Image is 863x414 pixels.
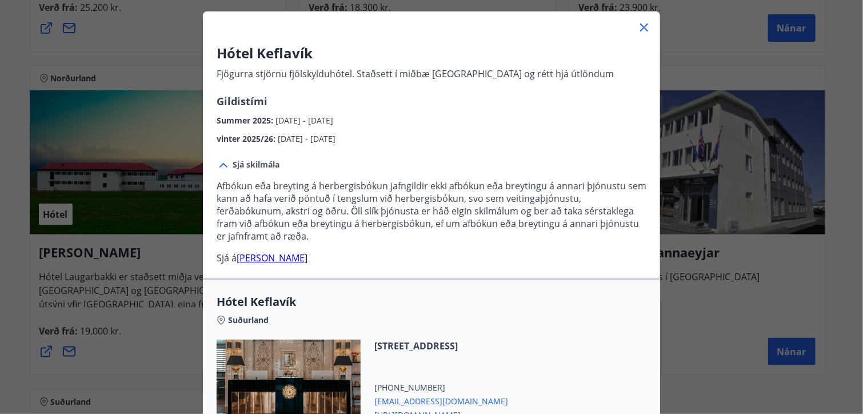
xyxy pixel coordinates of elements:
p: Fjögurra stjörnu fjölskylduhótel. Staðsett í miðbæ [GEOGRAPHIC_DATA] og rétt hjá útlöndum [217,67,614,80]
h3: Hótel Keflavík [217,43,614,63]
p: Sjá á [217,252,646,264]
p: Afbókun eða breyting á herbergisbókun jafngildir ekki afbókun eða breytingu á annari þjónustu sem... [217,180,646,242]
span: Gildistími [217,94,267,108]
span: [DATE] - [DATE] [275,115,333,126]
span: Summer 2025 : [217,115,275,126]
span: [DATE] - [DATE] [278,133,335,144]
span: Hótel Keflavík [217,294,646,310]
span: Sjá skilmála [233,159,279,170]
span: [STREET_ADDRESS] [374,340,508,352]
span: vinter 2025/26 : [217,133,278,144]
a: [PERSON_NAME] [237,252,307,264]
span: Suðurland [228,315,269,326]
